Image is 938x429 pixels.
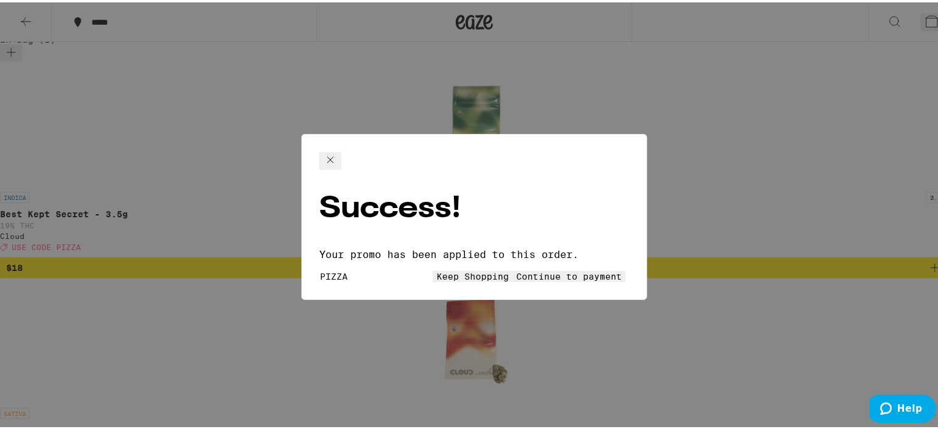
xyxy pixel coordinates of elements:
span: Continue to payment [516,269,622,279]
iframe: Opens a widget where you can find more information [869,392,936,423]
button: Continue to payment [513,269,626,280]
h2: Success! [319,192,629,222]
button: Keep Shopping [433,269,513,280]
input: Promo code [319,269,433,280]
span: Keep Shopping [437,269,509,279]
p: Your promo has been applied to this order. [319,246,629,258]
